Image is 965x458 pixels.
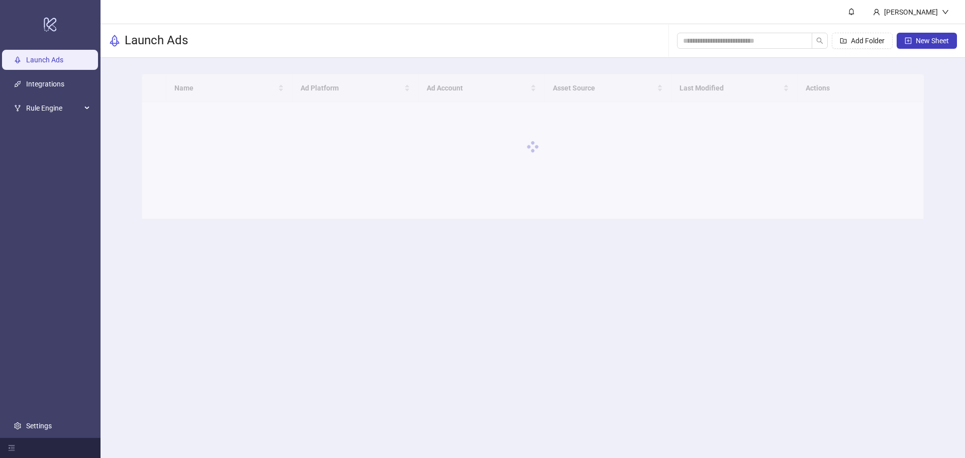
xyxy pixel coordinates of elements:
[816,37,823,44] span: search
[840,37,847,44] span: folder-add
[26,98,81,118] span: Rule Engine
[26,56,63,64] a: Launch Ads
[848,8,855,15] span: bell
[942,9,949,16] span: down
[26,422,52,430] a: Settings
[873,9,880,16] span: user
[897,33,957,49] button: New Sheet
[851,37,885,45] span: Add Folder
[832,33,893,49] button: Add Folder
[125,33,188,49] h3: Launch Ads
[880,7,942,18] div: [PERSON_NAME]
[14,105,21,112] span: fork
[8,444,15,451] span: menu-fold
[109,35,121,47] span: rocket
[26,80,64,88] a: Integrations
[916,37,949,45] span: New Sheet
[905,37,912,44] span: plus-square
